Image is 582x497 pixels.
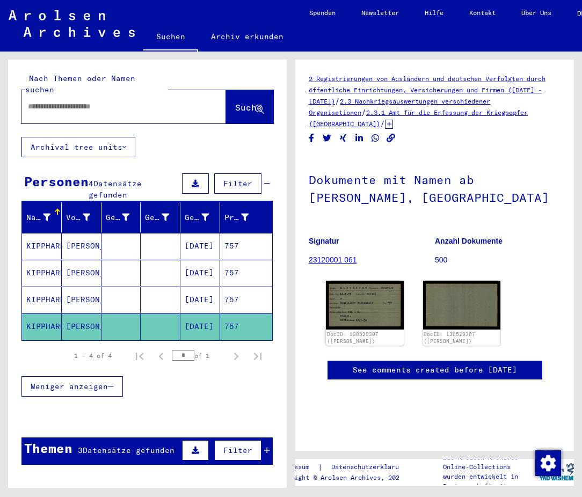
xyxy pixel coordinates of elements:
p: Copyright © Arolsen Archives, 2021 [275,473,419,483]
div: Prisoner # [224,212,249,223]
span: Filter [223,179,252,188]
mat-cell: 757 [220,260,272,286]
div: Geburt‏ [145,212,169,223]
button: Filter [214,173,261,194]
span: Weniger anzeigen [31,382,108,391]
button: Share on LinkedIn [354,131,365,145]
mat-cell: [PERSON_NAME] [62,313,101,340]
span: / [380,119,385,128]
span: Suche [235,102,262,113]
button: Suche [226,90,273,123]
img: Arolsen_neg.svg [9,10,135,37]
mat-cell: [PERSON_NAME] [62,233,101,259]
p: Die Arolsen Archives Online-Collections [443,452,539,472]
mat-header-cell: Geburtsname [101,202,141,232]
img: 002.jpg [423,281,501,330]
mat-cell: KIPPHARDT [22,313,62,340]
span: Datensätze gefunden [89,179,142,200]
mat-header-cell: Geburtsdatum [180,202,220,232]
mat-header-cell: Geburt‏ [141,202,180,232]
mat-cell: KIPPHARDT [22,260,62,286]
button: Archival tree units [21,137,135,157]
div: Vorname [66,212,90,223]
button: Share on Twitter [322,131,333,145]
button: Last page [247,345,268,367]
a: See comments created before [DATE] [353,364,517,376]
div: Geburtsdatum [185,209,222,226]
span: 3 [78,445,83,455]
button: First page [129,345,150,367]
a: 2.3.1 Amt für die Erfassung der Kriegsopfer ([GEOGRAPHIC_DATA]) [309,108,528,128]
button: Previous page [150,345,172,367]
div: Personen [24,172,89,191]
b: Anzahl Dokumente [435,237,503,245]
h1: Dokumente mit Namen ab [PERSON_NAME], [GEOGRAPHIC_DATA] [309,155,561,220]
p: wurden entwickelt in Partnerschaft mit [443,472,539,491]
p: 500 [435,254,561,266]
img: 001.jpg [326,281,404,329]
img: Zustimmung ändern [535,450,561,476]
div: Vorname [66,209,104,226]
div: Nachname [26,209,64,226]
mat-cell: [DATE] [180,287,220,313]
mat-label: Nach Themen oder Namen suchen [25,74,135,94]
a: 2 Registrierungen von Ausländern und deutschen Verfolgten durch öffentliche Einrichtungen, Versic... [309,75,545,105]
span: 4 [89,179,93,188]
mat-cell: [DATE] [180,233,220,259]
div: Nachname [26,212,50,223]
span: / [335,96,340,106]
a: Suchen [143,24,198,52]
button: Share on Facebook [306,131,317,145]
a: DocID: 130529307 ([PERSON_NAME]) [327,331,379,345]
button: Weniger anzeigen [21,376,123,397]
div: | [275,462,419,473]
div: Geburtsdatum [185,212,209,223]
div: of 1 [172,350,225,361]
b: Signatur [309,237,339,245]
mat-cell: 757 [220,233,272,259]
a: 2.3 Nachkriegsauswertungen verschiedener Organisationen [309,97,490,116]
button: Next page [225,345,247,367]
button: Share on Xing [338,131,349,145]
span: Filter [223,445,252,455]
span: / [361,107,366,117]
mat-cell: 757 [220,287,272,313]
div: Geburtsname [106,209,143,226]
div: Geburt‏ [145,209,183,226]
div: Prisoner # [224,209,262,226]
a: DocID: 130529307 ([PERSON_NAME]) [424,331,475,345]
mat-header-cell: Nachname [22,202,62,232]
div: Themen [24,438,72,458]
div: Geburtsname [106,212,130,223]
a: Impressum [275,462,318,473]
mat-cell: KIPPHARDT [22,233,62,259]
button: Copy link [385,131,397,145]
mat-cell: [DATE] [180,260,220,286]
a: 23120001 061 [309,255,357,264]
button: Share on WhatsApp [370,131,381,145]
div: 1 – 4 of 4 [74,351,112,361]
mat-cell: KIPPHARDT [22,287,62,313]
a: Archiv erkunden [198,24,296,49]
mat-cell: [DATE] [180,313,220,340]
mat-header-cell: Vorname [62,202,101,232]
a: Datenschutzerklärung [323,462,419,473]
mat-cell: [PERSON_NAME] [62,260,101,286]
mat-cell: 757 [220,313,272,340]
span: Datensätze gefunden [83,445,174,455]
mat-cell: [PERSON_NAME] [62,287,101,313]
button: Filter [214,440,261,461]
mat-header-cell: Prisoner # [220,202,272,232]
